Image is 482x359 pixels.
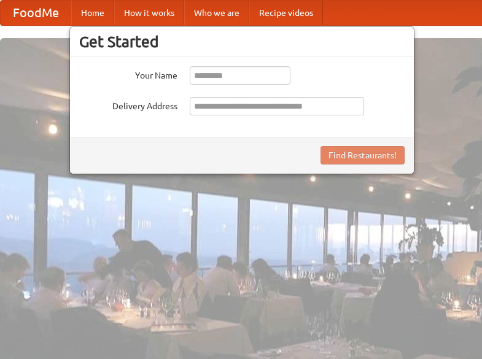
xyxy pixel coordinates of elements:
[79,33,405,51] h3: Get Started
[1,1,71,25] a: FoodMe
[71,1,114,25] a: Home
[79,97,177,112] label: Delivery Address
[184,1,249,25] a: Who we are
[79,66,177,82] label: Your Name
[321,146,405,164] button: Find Restaurants!
[114,1,184,25] a: How it works
[249,1,323,25] a: Recipe videos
